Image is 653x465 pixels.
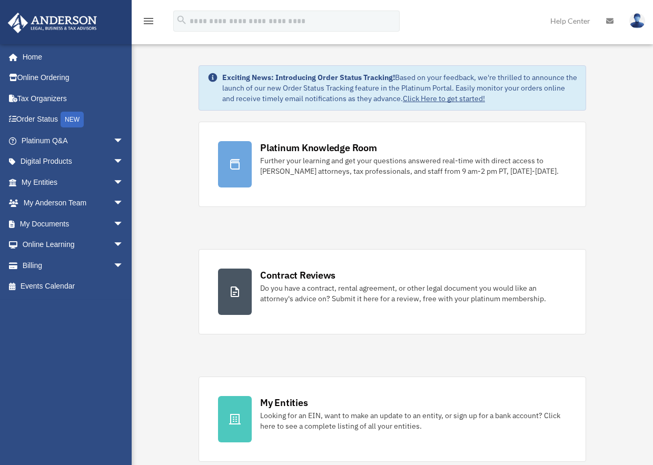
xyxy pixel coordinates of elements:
a: My Anderson Teamarrow_drop_down [7,193,140,214]
a: menu [142,18,155,27]
div: Based on your feedback, we're thrilled to announce the launch of our new Order Status Tracking fe... [222,72,577,104]
a: Events Calendar [7,276,140,297]
a: Online Ordering [7,67,140,88]
i: menu [142,15,155,27]
a: Platinum Q&Aarrow_drop_down [7,130,140,151]
a: Order StatusNEW [7,109,140,131]
a: Platinum Knowledge Room Further your learning and get your questions answered real-time with dire... [199,122,586,207]
img: User Pic [629,13,645,28]
div: Platinum Knowledge Room [260,141,377,154]
a: My Entitiesarrow_drop_down [7,172,140,193]
i: search [176,14,187,26]
a: My Documentsarrow_drop_down [7,213,140,234]
img: Anderson Advisors Platinum Portal [5,13,100,33]
span: arrow_drop_down [113,255,134,276]
a: Tax Organizers [7,88,140,109]
span: arrow_drop_down [113,172,134,193]
span: arrow_drop_down [113,130,134,152]
a: Home [7,46,134,67]
div: My Entities [260,396,308,409]
span: arrow_drop_down [113,234,134,256]
span: arrow_drop_down [113,151,134,173]
div: Further your learning and get your questions answered real-time with direct access to [PERSON_NAM... [260,155,567,176]
strong: Exciting News: Introducing Order Status Tracking! [222,73,395,82]
a: Contract Reviews Do you have a contract, rental agreement, or other legal document you would like... [199,249,586,334]
a: Digital Productsarrow_drop_down [7,151,140,172]
span: arrow_drop_down [113,213,134,235]
div: Looking for an EIN, want to make an update to an entity, or sign up for a bank account? Click her... [260,410,567,431]
div: Do you have a contract, rental agreement, or other legal document you would like an attorney's ad... [260,283,567,304]
div: Contract Reviews [260,269,335,282]
a: My Entities Looking for an EIN, want to make an update to an entity, or sign up for a bank accoun... [199,377,586,462]
div: NEW [61,112,84,127]
a: Click Here to get started! [403,94,485,103]
a: Billingarrow_drop_down [7,255,140,276]
span: arrow_drop_down [113,193,134,214]
a: Online Learningarrow_drop_down [7,234,140,255]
